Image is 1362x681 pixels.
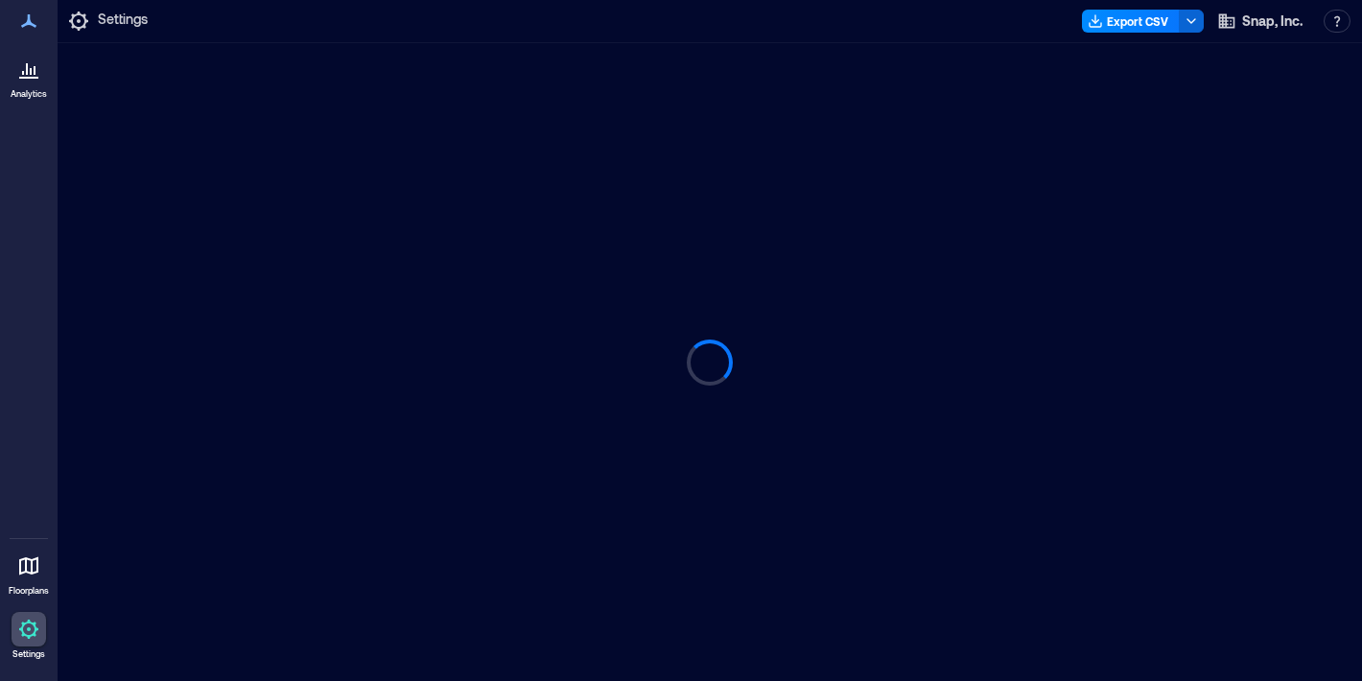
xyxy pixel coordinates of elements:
[11,88,47,100] p: Analytics
[3,543,55,602] a: Floorplans
[1242,12,1303,31] span: Snap, Inc.
[5,46,53,106] a: Analytics
[1211,6,1308,36] button: Snap, Inc.
[6,606,52,666] a: Settings
[12,648,45,660] p: Settings
[98,10,148,33] p: Settings
[1082,10,1180,33] button: Export CSV
[9,585,49,597] p: Floorplans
